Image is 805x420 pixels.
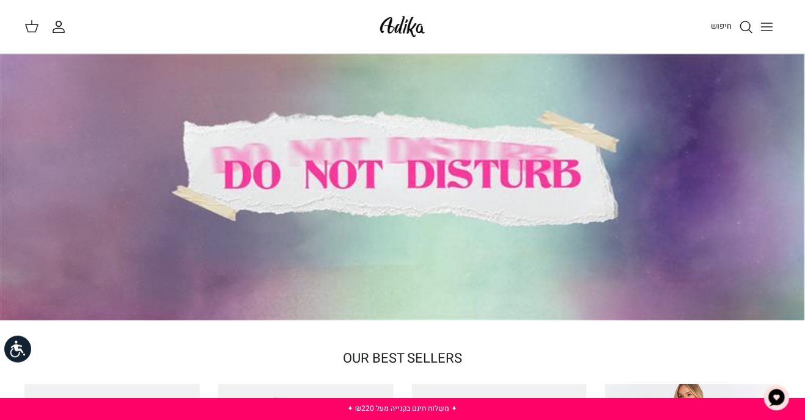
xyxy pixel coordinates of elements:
[377,12,428,41] img: Adika IL
[343,349,462,369] a: OUR BEST SELLERS
[51,20,71,34] a: החשבון שלי
[759,380,795,416] button: צ'אט
[711,20,754,34] a: חיפוש
[711,20,732,32] span: חיפוש
[754,13,781,40] button: Toggle menu
[348,403,458,414] a: ✦ משלוח חינם בקנייה מעל ₪220 ✦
